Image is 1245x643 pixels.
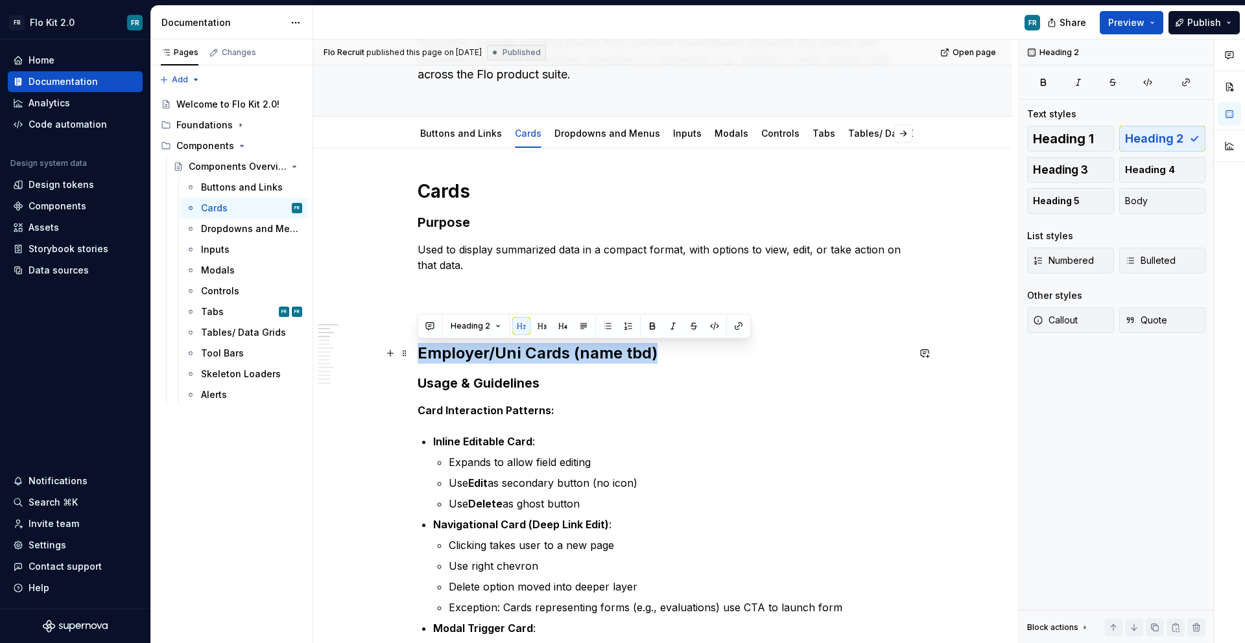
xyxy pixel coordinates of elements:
div: Buttons and Links [415,119,507,146]
a: Tables/ Data Grids [848,128,933,139]
div: Assets [29,221,59,234]
button: Body [1119,188,1206,214]
a: TabsFRFR [180,301,307,322]
div: published this page on [DATE] [366,47,482,58]
a: Home [8,50,143,71]
div: Design system data [10,158,87,169]
strong: Inline Editable Card [433,435,532,448]
a: Storybook stories [8,239,143,259]
a: Open page [936,43,1002,62]
a: Alerts [180,384,307,405]
button: Publish [1168,11,1240,34]
strong: Modal Trigger Card [433,622,533,635]
div: Block actions [1027,618,1090,637]
div: Controls [201,285,239,298]
div: Tables/ Data Grids [201,326,286,339]
p: Expands to allow field editing [449,454,908,470]
span: Add [172,75,188,85]
a: Analytics [8,93,143,113]
div: Cards [201,202,228,215]
div: Other styles [1027,289,1082,302]
div: FR [294,305,300,318]
div: Block actions [1027,622,1078,633]
div: Search ⌘K [29,496,78,509]
div: Dropdowns and Menus [549,119,665,146]
span: Bulleted [1125,254,1176,267]
span: Heading 4 [1125,163,1175,176]
p: Used to display summarized data in a compact format, with options to view, edit, or take action o... [418,242,908,273]
span: Published [503,47,541,58]
button: Preview [1100,11,1163,34]
h3: Usage & Guidelines [418,374,908,392]
span: Publish [1187,16,1221,29]
p: : [433,434,908,449]
a: Inputs [673,128,702,139]
a: Dropdowns and Menus [554,128,660,139]
svg: Supernova Logo [43,620,108,633]
strong: Delete [468,497,503,510]
button: Help [8,578,143,598]
a: Cards [515,128,541,139]
div: Foundations [156,115,307,135]
a: Settings [8,535,143,555]
div: Components [29,200,86,213]
div: Help [29,581,49,594]
span: Heading 1 [1033,132,1094,145]
div: Inputs [668,119,707,146]
a: Buttons and Links [420,128,502,139]
div: Skeleton Loaders [201,368,281,380]
span: Body [1125,194,1148,207]
div: Pages [161,47,198,58]
div: Inputs [201,243,230,256]
div: FR [294,202,300,215]
h2: Employer/Uni Cards (name tbd) [418,343,908,364]
div: List styles [1027,229,1073,242]
div: Flo Kit 2.0 [30,16,75,29]
div: Code automation [29,118,107,131]
div: Tool Bars [201,347,244,360]
button: Search ⌘K [8,492,143,513]
span: Heading 5 [1033,194,1080,207]
a: Components Overview [168,156,307,177]
div: Page tree [156,94,307,405]
strong: Card Interaction Patterns: [418,404,554,417]
p: Use right chevron [449,558,908,574]
div: Analytics [29,97,70,110]
strong: Cards [418,180,470,202]
div: Documentation [161,16,284,29]
div: Design tokens [29,178,94,191]
a: Welcome to Flo Kit 2.0! [156,94,307,115]
h3: Purpose [418,213,908,231]
button: FRFlo Kit 2.0FR [3,8,148,36]
a: Modals [180,260,307,281]
div: FR [131,18,139,28]
button: Heading 4 [1119,157,1206,183]
button: Quote [1119,307,1206,333]
span: Heading 3 [1033,163,1088,176]
a: CardsFR [180,198,307,218]
button: Heading 3 [1027,157,1114,183]
p: Exception: Cards representing forms (e.g., evaluations) use CTA to launch form [449,600,908,615]
a: Assets [8,217,143,238]
div: FR [9,15,25,30]
a: Skeleton Loaders [180,364,307,384]
button: Contact support [8,556,143,577]
a: Controls [180,281,307,301]
p: Delete option moved into deeper layer [449,579,908,594]
div: Tabs [201,305,224,318]
p: : [433,620,908,636]
button: Share [1041,11,1095,34]
div: Buttons and Links [201,181,283,194]
button: Bulleted [1119,248,1206,274]
div: Controls [756,119,805,146]
div: Data sources [29,264,89,277]
div: Components Overview [189,160,287,173]
div: Invite team [29,517,79,530]
div: Documentation [29,75,98,88]
button: Numbered [1027,248,1114,274]
strong: Edit [468,476,488,489]
span: Quote [1125,314,1167,327]
a: Controls [761,128,800,139]
div: FR [281,305,287,318]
